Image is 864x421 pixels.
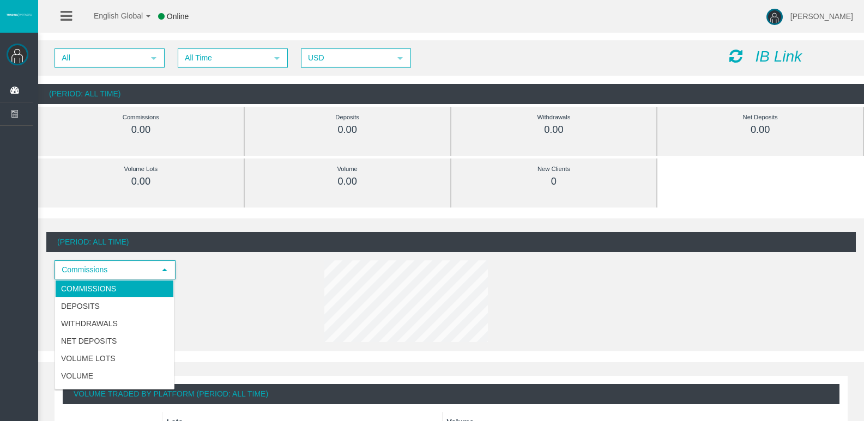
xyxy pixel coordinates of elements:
[755,48,802,65] i: IB Link
[55,350,174,367] li: Volume Lots
[55,297,174,315] li: Deposits
[63,384,839,404] div: Volume Traded By Platform (Period: All Time)
[476,124,632,136] div: 0.00
[476,163,632,175] div: New Clients
[476,111,632,124] div: Withdrawals
[56,50,144,66] span: All
[167,12,189,21] span: Online
[55,315,174,332] li: Withdrawals
[160,266,169,274] span: select
[476,175,632,188] div: 0
[46,232,856,252] div: (Period: All Time)
[790,12,853,21] span: [PERSON_NAME]
[63,111,219,124] div: Commissions
[55,332,174,350] li: Net Deposits
[766,9,783,25] img: user-image
[269,111,426,124] div: Deposits
[729,48,742,64] i: Reload Dashboard
[63,163,219,175] div: Volume Lots
[55,385,174,402] li: Daily
[80,11,143,20] span: English Global
[5,13,33,17] img: logo.svg
[269,175,426,188] div: 0.00
[63,175,219,188] div: 0.00
[269,163,426,175] div: Volume
[269,124,426,136] div: 0.00
[682,124,838,136] div: 0.00
[149,54,158,63] span: select
[56,261,155,278] span: Commissions
[682,111,838,124] div: Net Deposits
[63,124,219,136] div: 0.00
[179,50,267,66] span: All Time
[55,280,174,297] li: Commissions
[38,84,864,104] div: (Period: All Time)
[302,50,390,66] span: USD
[273,54,281,63] span: select
[55,367,174,385] li: Volume
[396,54,404,63] span: select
